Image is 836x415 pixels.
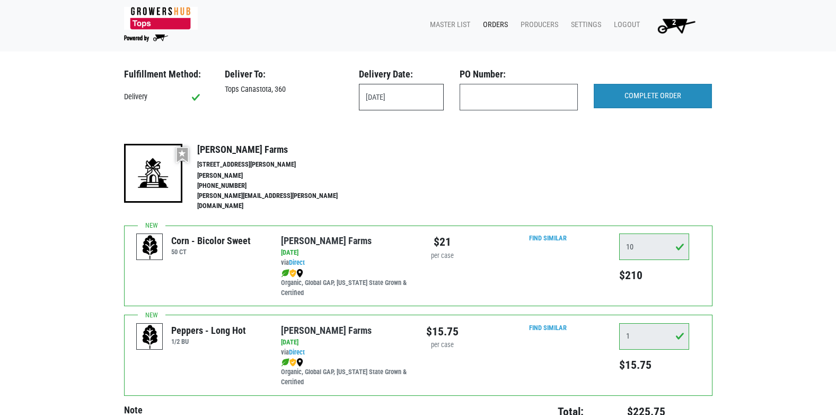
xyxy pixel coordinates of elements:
div: Peppers - Long Hot [171,323,246,338]
input: Qty [619,323,689,350]
div: via [281,258,410,268]
div: $15.75 [426,323,459,340]
h5: $210 [619,269,689,282]
img: Cart [653,15,700,36]
div: Organic, Global GAP, [US_STATE] State Grown & Certified [281,268,410,298]
img: placeholder-variety-43d6402dacf2d531de610a020419775a.svg [137,234,163,261]
img: map_marker-0e94453035b3232a4d21701695807de9.png [296,358,303,367]
div: via [281,348,410,358]
img: 19-7441ae2ccb79c876ff41c34f3bd0da69.png [124,144,182,202]
a: Direct [289,258,305,266]
div: Corn - Bicolor Sweet [171,234,251,248]
img: Powered by Big Wheelbarrow [124,34,168,42]
h6: 1/2 BU [171,338,246,345]
a: Orders [474,15,512,35]
a: Logout [605,15,644,35]
img: safety-e55c860ca8c00a9c171001a62a92dabd.png [289,269,296,278]
input: COMPLETE ORDER [594,84,712,108]
div: [DATE] [281,248,410,258]
input: Select Date [359,84,444,110]
a: 2 [644,15,704,36]
input: Qty [619,234,689,260]
img: safety-e55c860ca8c00a9c171001a62a92dabd.png [289,358,296,367]
div: [DATE] [281,338,410,348]
img: map_marker-0e94453035b3232a4d21701695807de9.png [296,269,303,278]
a: Producers [512,15,562,35]
h5: $15.75 [619,358,689,372]
a: Master List [421,15,474,35]
div: Organic, Global GAP, [US_STATE] State Grown & Certified [281,357,410,387]
img: leaf-e5c59151409436ccce96b2ca1b28e03c.png [281,358,289,367]
h3: Deliver To: [225,68,343,80]
a: Settings [562,15,605,35]
a: Direct [289,348,305,356]
li: [PERSON_NAME] [197,171,360,181]
li: [STREET_ADDRESS][PERSON_NAME] [197,160,360,170]
h3: Fulfillment Method: [124,68,209,80]
h4: [PERSON_NAME] Farms [197,144,360,155]
img: 279edf242af8f9d49a69d9d2afa010fb.png [124,7,198,30]
h6: 50 CT [171,248,251,256]
a: Find Similar [529,324,567,332]
a: [PERSON_NAME] Farms [281,325,372,336]
h3: Delivery Date: [359,68,444,80]
li: [PERSON_NAME][EMAIL_ADDRESS][PERSON_NAME][DOMAIN_NAME] [197,191,360,211]
div: Tops Canastota, 360 [217,84,351,96]
div: per case [426,251,459,261]
div: $21 [426,234,459,250]
li: [PHONE_NUMBER] [197,181,360,191]
div: per case [426,340,459,350]
img: leaf-e5c59151409436ccce96b2ca1b28e03c.png [281,269,289,278]
h3: PO Number: [460,68,578,80]
img: placeholder-variety-43d6402dacf2d531de610a020419775a.svg [137,324,163,350]
span: 2 [672,18,676,27]
a: Find Similar [529,234,567,242]
a: [PERSON_NAME] Farms [281,235,372,246]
